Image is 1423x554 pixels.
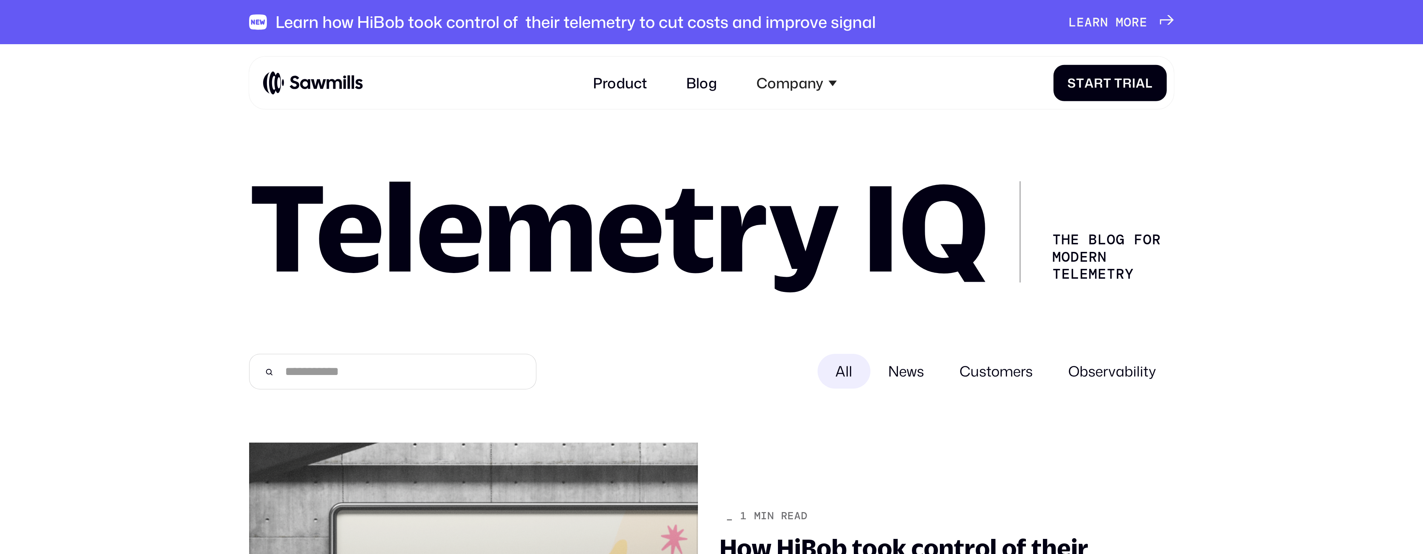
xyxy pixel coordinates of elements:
span: t [1076,76,1084,91]
div: Learn how HiBob took control of their telemetry to cut costs and improve signal [276,12,876,32]
span: L [1069,15,1076,30]
span: Customers [942,354,1050,389]
span: Observability [1050,354,1174,389]
span: r [1092,15,1100,30]
h1: Telemetry IQ [249,169,988,282]
span: News [870,354,942,389]
span: n [1100,15,1108,30]
span: r [1123,76,1132,91]
div: All [818,354,870,389]
form: All [249,354,1174,389]
span: a [1136,76,1145,91]
a: Blog [676,64,728,102]
div: Company [745,64,847,102]
div: min read [754,509,808,522]
span: r [1094,76,1103,91]
span: o [1124,15,1132,30]
span: a [1084,15,1092,30]
div: Company [756,74,823,91]
span: m [1116,15,1124,30]
span: t [1103,76,1112,91]
div: The Blog for Modern telemetry [1020,181,1162,283]
a: Learnmore [1069,15,1174,30]
div: 1 [740,509,747,522]
span: a [1084,76,1094,91]
span: r [1132,15,1140,30]
span: i [1132,76,1136,91]
a: StartTrial [1053,65,1167,101]
span: S [1067,76,1076,91]
span: e [1140,15,1147,30]
span: T [1114,76,1123,91]
span: l [1145,76,1153,91]
span: e [1076,15,1084,30]
a: Product [582,64,658,102]
div: _ [726,509,733,522]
